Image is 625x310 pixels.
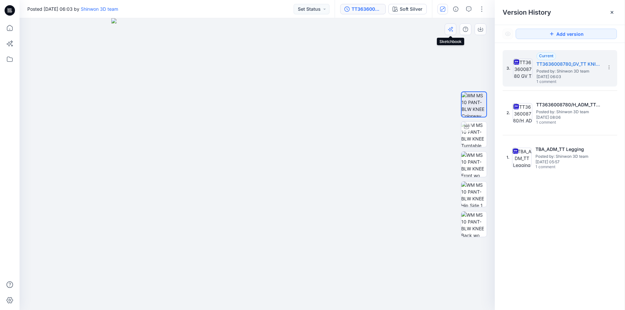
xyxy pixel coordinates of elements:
[461,211,487,237] img: WM MS 10 PANT-BLW KNEE Back wo Avatar
[536,60,602,68] h5: TT3636008780_GV_TT KNIT LEGGING
[400,6,423,13] div: Soft Silver
[512,148,532,167] img: TBA_ADM_TT Legging
[451,4,461,14] button: Details
[513,103,532,123] img: TT3636008780/H_ADM_TT Legging
[461,122,487,147] img: WM MS 10 PANT-BLW KNEE Turntable with Avatar
[539,53,553,58] span: Current
[536,68,602,74] span: Posted by: Shinwon 3D team
[507,65,510,71] span: 3.
[81,6,118,12] a: Shinwon 3D team
[461,182,487,207] img: WM MS 10 PANT-BLW KNEE Hip Side 1 wo Avatar
[461,152,487,177] img: WM MS 10 PANT-BLW KNEE Front wo Avatar
[507,110,510,116] span: 2.
[462,92,486,117] img: WM MS 10 PANT-BLW KNEE Colorway wo Avatar
[536,101,601,109] h5: TT3636008780/H_ADM_TT Legging
[609,10,615,15] button: Close
[27,6,118,12] span: Posted [DATE] 06:03 by
[535,145,601,153] h5: TBA_ADM_TT Legging
[352,6,382,13] div: TT3636008780_GV_TT KNIT LEGGING
[536,79,582,85] span: 1 comment
[535,153,601,160] span: Posted by: Shinwon 3D team
[536,120,582,125] span: 1 comment
[536,115,601,120] span: [DATE] 08:06
[388,4,427,14] button: Soft Silver
[503,8,551,16] span: Version History
[507,155,509,160] span: 1.
[535,165,581,170] span: 1 comment
[516,29,617,39] button: Add version
[536,109,601,115] span: Posted by: Shinwon 3D team
[536,74,602,79] span: [DATE] 06:03
[503,29,513,39] button: Show Hidden Versions
[111,18,403,310] img: eyJhbGciOiJIUzI1NiIsImtpZCI6IjAiLCJzbHQiOiJzZXMiLCJ0eXAiOiJKV1QifQ.eyJkYXRhIjp7InR5cGUiOiJzdG9yYW...
[340,4,386,14] button: TT3636008780_GV_TT KNIT LEGGING
[535,160,601,164] span: [DATE] 05:57
[513,59,533,78] img: TT3636008780_GV_TT KNIT LEGGING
